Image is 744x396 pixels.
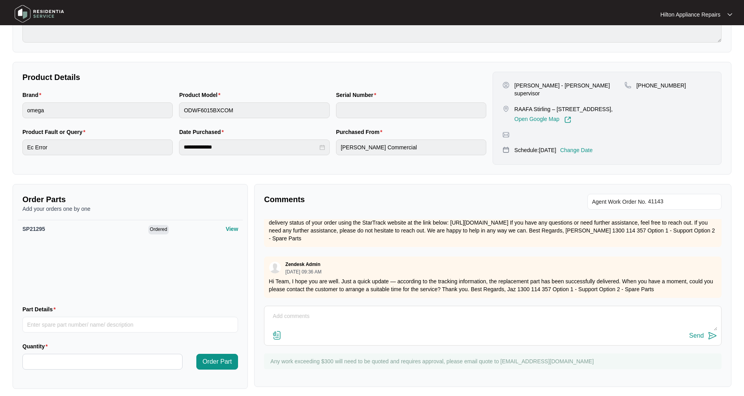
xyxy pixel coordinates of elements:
[285,261,320,268] p: Zendesk Admin
[22,205,238,213] p: Add your orders one by one
[336,91,379,99] label: Serial Number
[22,128,89,136] label: Product Fault or Query
[624,82,631,89] img: map-pin
[636,82,686,89] p: [PHONE_NUMBER]
[269,211,717,242] p: Hi [PERSON_NAME], Please be advised that the part required for your service work order has been s...
[336,128,386,136] label: Purchased From
[708,331,717,340] img: send-icon.svg
[22,72,486,83] p: Product Details
[660,11,720,19] p: Hilton Appliance Repairs
[203,357,232,366] span: Order Part
[514,105,613,113] p: RAAFA Stirling – [STREET_ADDRESS],
[196,354,238,370] button: Order Part
[285,270,321,274] p: [DATE] 09:36 AM
[648,197,717,206] input: Add Agent Work Order No.
[269,262,281,273] img: user.svg
[12,2,67,26] img: residentia service logo
[179,91,223,99] label: Product Model
[22,317,238,333] input: Part Details
[502,105,510,112] img: map-pin
[22,342,51,350] label: Quantity
[336,102,486,118] input: Serial Number
[22,305,59,313] label: Part Details
[689,331,717,341] button: Send
[564,116,571,123] img: Link-External
[727,13,732,17] img: dropdown arrow
[272,331,282,340] img: file-attachment-doc.svg
[502,146,510,153] img: map-pin
[23,354,182,369] input: Quantity
[689,332,704,339] div: Send
[22,102,173,118] input: Brand
[269,277,717,293] p: Hi Team, I hope you are well. Just a quick update — according to the tracking information, the re...
[592,197,646,206] span: Agent Work Order No.
[184,143,318,151] input: Date Purchased
[179,128,227,136] label: Date Purchased
[179,102,329,118] input: Product Model
[560,146,593,154] p: Change Date
[22,226,45,232] span: SP21295
[514,82,624,97] p: [PERSON_NAME] - [PERSON_NAME] supervisor
[22,139,173,155] input: Product Fault or Query
[502,82,510,89] img: user-pin
[22,91,44,99] label: Brand
[270,357,718,365] p: Any work exceeding $300 will need to be quoted and requires approval, please email quote to [EMAI...
[226,225,238,233] p: View
[514,146,556,154] p: Schedule: [DATE]
[148,225,169,234] span: Ordered
[514,116,571,123] a: Open Google Map
[502,131,510,138] img: map-pin
[336,139,486,155] input: Purchased From
[22,194,238,205] p: Order Parts
[264,194,487,205] p: Comments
